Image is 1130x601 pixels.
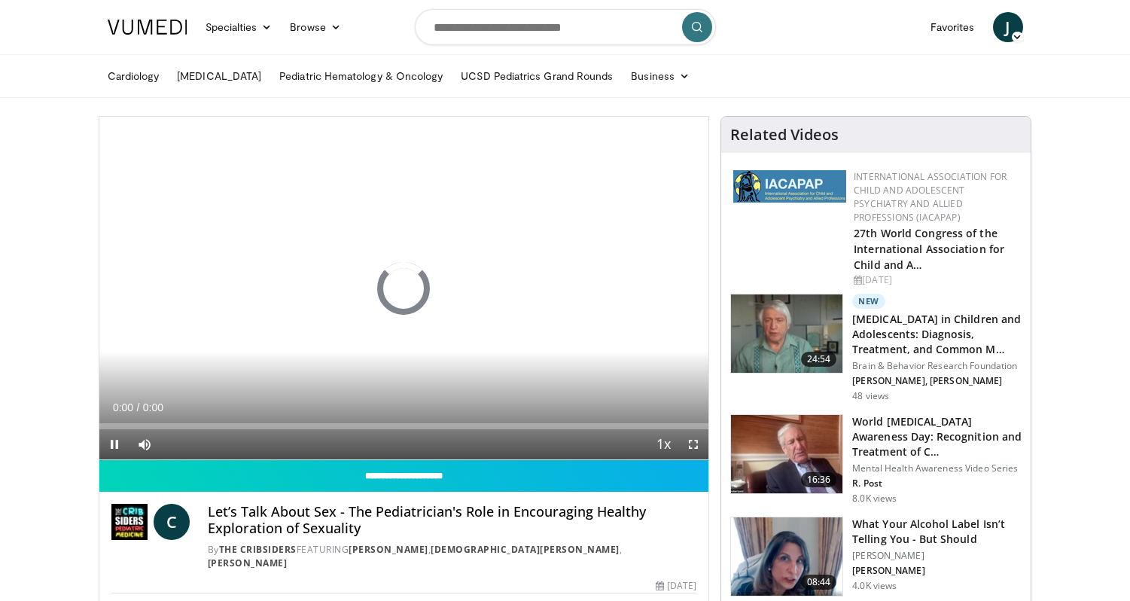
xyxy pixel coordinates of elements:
p: [PERSON_NAME], [PERSON_NAME] [852,375,1022,387]
span: 24:54 [801,352,837,367]
h3: World [MEDICAL_DATA] Awareness Day: Recognition and Treatment of C… [852,414,1022,459]
a: Business [622,61,699,91]
a: [PERSON_NAME] [208,557,288,569]
p: [PERSON_NAME] [852,550,1022,562]
span: / [137,401,140,413]
a: Pediatric Hematology & Oncology [270,61,452,91]
a: J [993,12,1023,42]
h3: What Your Alcohol Label Isn’t Telling You - But Should [852,517,1022,547]
div: [DATE] [656,579,696,593]
button: Mute [129,429,160,459]
a: UCSD Pediatrics Grand Rounds [452,61,622,91]
h4: Let’s Talk About Sex - The Pediatrician's Role in Encouraging Healthy Exploration of Sexuality [208,504,697,536]
video-js: Video Player [99,117,709,460]
p: R. Post [852,477,1022,490]
a: 27th World Congress of the International Association for Child and A… [854,226,1004,272]
span: 0:00 [113,401,133,413]
div: [DATE] [854,273,1019,287]
a: 08:44 What Your Alcohol Label Isn’t Telling You - But Should [PERSON_NAME] [PERSON_NAME] 4.0K views [730,517,1022,596]
a: [PERSON_NAME] [349,543,428,556]
p: 8.0K views [852,493,897,505]
img: The Cribsiders [111,504,148,540]
h4: Related Videos [730,126,839,144]
a: [MEDICAL_DATA] [168,61,270,91]
input: Search topics, interventions [415,9,716,45]
img: dad9b3bb-f8af-4dab-abc0-c3e0a61b252e.150x105_q85_crop-smart_upscale.jpg [731,415,842,493]
a: Browse [281,12,350,42]
button: Playback Rate [648,429,678,459]
a: Cardiology [99,61,169,91]
a: [DEMOGRAPHIC_DATA][PERSON_NAME] [431,543,620,556]
a: Specialties [196,12,282,42]
img: VuMedi Logo [108,20,187,35]
a: The Cribsiders [219,543,297,556]
div: Progress Bar [99,423,709,429]
p: New [852,294,885,309]
h3: [MEDICAL_DATA] in Children and Adolescents: Diagnosis, Treatment, and Common M… [852,312,1022,357]
span: 16:36 [801,472,837,487]
a: International Association for Child and Adolescent Psychiatry and Allied Professions (IACAPAP) [854,170,1007,224]
p: [PERSON_NAME] [852,565,1022,577]
button: Fullscreen [678,429,708,459]
p: 4.0K views [852,580,897,592]
img: 2a9917ce-aac2-4f82-acde-720e532d7410.png.150x105_q85_autocrop_double_scale_upscale_version-0.2.png [733,170,846,203]
p: 48 views [852,390,889,402]
a: 24:54 New [MEDICAL_DATA] in Children and Adolescents: Diagnosis, Treatment, and Common M… Brain &... [730,294,1022,402]
img: 3c46fb29-c319-40f0-ac3f-21a5db39118c.png.150x105_q85_crop-smart_upscale.png [731,517,842,596]
div: By FEATURING , , [208,543,697,570]
p: Brain & Behavior Research Foundation [852,360,1022,372]
img: 5b8011c7-1005-4e73-bd4d-717c320f5860.150x105_q85_crop-smart_upscale.jpg [731,294,842,373]
span: 0:00 [143,401,163,413]
span: 08:44 [801,575,837,590]
a: Favorites [921,12,984,42]
a: C [154,504,190,540]
button: Pause [99,429,129,459]
p: Mental Health Awareness Video Series [852,462,1022,474]
a: 16:36 World [MEDICAL_DATA] Awareness Day: Recognition and Treatment of C… Mental Health Awareness... [730,414,1022,505]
